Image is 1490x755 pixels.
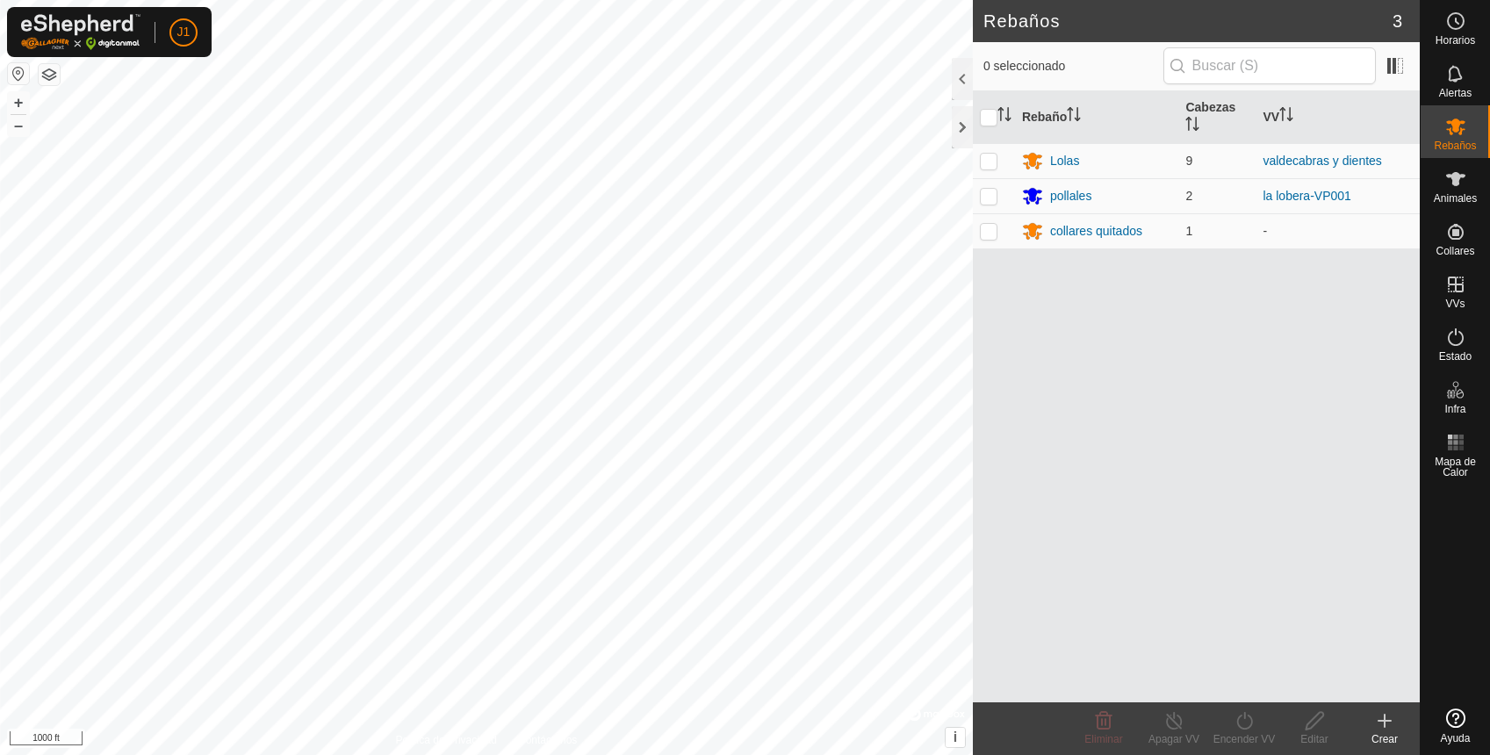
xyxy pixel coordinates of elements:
span: Ayuda [1441,733,1471,744]
span: Collares [1436,246,1474,256]
span: J1 [177,23,191,41]
input: Buscar (S) [1163,47,1376,84]
a: Política de Privacidad [396,732,497,748]
a: Ayuda [1421,701,1490,751]
span: 3 [1393,8,1402,34]
span: Horarios [1436,35,1475,46]
div: Encender VV [1209,731,1279,747]
div: Apagar VV [1139,731,1209,747]
td: - [1256,213,1420,248]
button: – [8,115,29,136]
span: Alertas [1439,88,1472,98]
button: i [946,728,965,747]
span: 1 [1185,224,1192,238]
div: Crear [1350,731,1420,747]
span: 2 [1185,189,1192,203]
div: Editar [1279,731,1350,747]
p-sorticon: Activar para ordenar [1279,110,1293,124]
span: Rebaños [1434,140,1476,151]
span: Infra [1444,404,1465,414]
button: + [8,92,29,113]
p-sorticon: Activar para ordenar [997,110,1011,124]
div: collares quitados [1050,222,1142,241]
a: la lobera-VP001 [1263,189,1350,203]
p-sorticon: Activar para ordenar [1067,110,1081,124]
span: Animales [1434,193,1477,204]
span: 9 [1185,154,1192,168]
span: 0 seleccionado [983,57,1163,75]
div: pollales [1050,187,1091,205]
p-sorticon: Activar para ordenar [1185,119,1199,133]
h2: Rebaños [983,11,1393,32]
span: Eliminar [1084,733,1122,745]
th: VV [1256,91,1420,144]
img: Logo Gallagher [21,14,140,50]
th: Rebaño [1015,91,1179,144]
button: Restablecer Mapa [8,63,29,84]
div: Lolas [1050,152,1079,170]
a: Contáctenos [518,732,577,748]
a: valdecabras y dientes [1263,154,1381,168]
span: Estado [1439,351,1472,362]
th: Cabezas [1178,91,1256,144]
span: i [954,730,957,744]
span: Mapa de Calor [1425,457,1486,478]
button: Capas del Mapa [39,64,60,85]
span: VVs [1445,298,1465,309]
